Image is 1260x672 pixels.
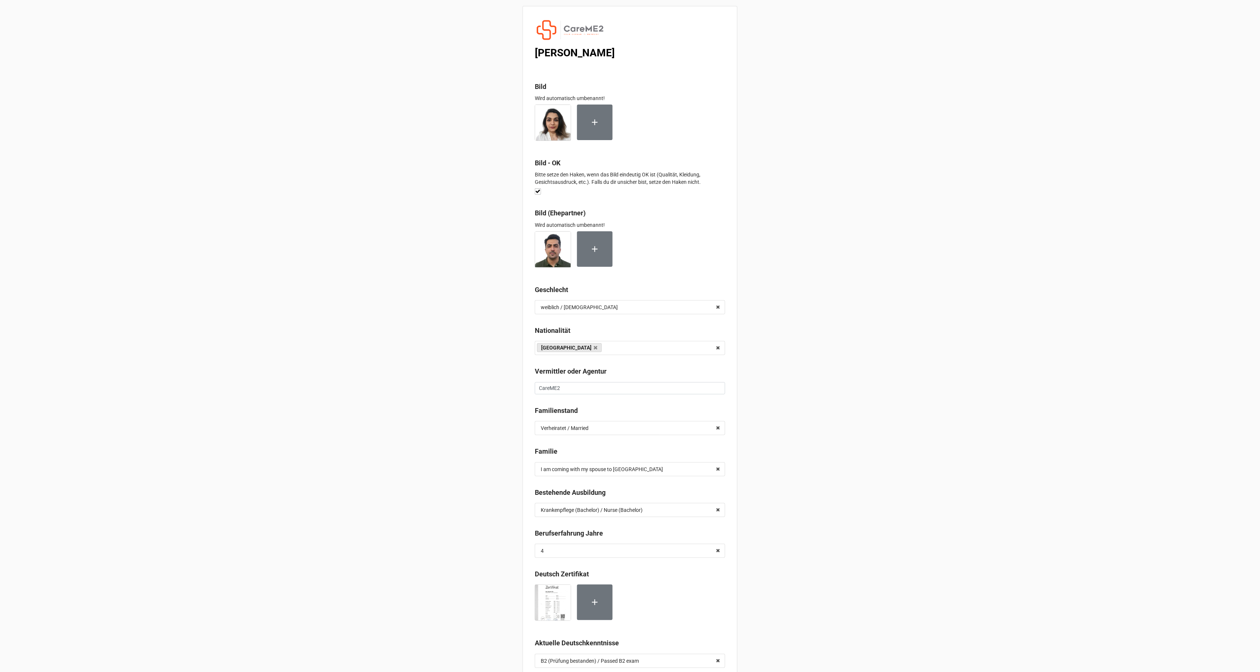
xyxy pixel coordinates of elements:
label: Geschlecht [535,285,568,295]
div: Krankenpflege (Bachelor) / Nurse (Bachelor) [541,507,643,513]
label: Bild (Ehepartner) [535,208,586,218]
p: Bitte setze den Haken, wenn das Bild eindeutig OK ist (Qualität, Kleidung, Gesichtsausdruck, etc.... [535,171,725,186]
label: Familie [535,446,557,457]
div: Bild - Hosein Roshan.jpeg [535,231,577,274]
div: Bild - Mahsa Azari.jpg [535,105,577,147]
img: 9ZOawh5ojiG4dvN1i0oIPYEkdVgaE2Cmntt4bGh3cAM [535,105,571,140]
div: Deutsch B2 Zertifikat Mahsa Azari.pdf [535,585,577,627]
label: Nationalität [535,325,570,336]
div: Verheiratet / Married [541,426,589,431]
label: Deutsch Zertifikat [535,569,589,579]
img: tZ9Y0TiwxARAWL0RT3BxDh8z3McX8RQXCo7MXYKyW8U [535,232,571,267]
label: Vermittler oder Agentur [535,366,607,377]
label: Bild [535,82,546,92]
img: yUgFg5clNs%2FColor%20logo%20-%20no%20background.png [535,18,609,42]
label: Bild - OK [535,158,560,168]
a: [GEOGRAPHIC_DATA] [537,343,602,352]
p: Wird automatisch umbenannt! [535,95,725,102]
label: Familienstand [535,405,578,416]
div: weiblich / [DEMOGRAPHIC_DATA] [541,305,618,310]
img: rkQ7FiUFz4uzOJ1gOGa_nMVE2qsgmgoAiQIk-56IOYI [535,585,571,620]
div: 4 [541,548,544,553]
label: Berufserfahrung Jahre [535,528,603,539]
div: I am coming with my spouse to [GEOGRAPHIC_DATA] [541,467,663,472]
label: Bestehende Ausbildung [535,487,606,498]
div: B2 (Prüfung bestanden) / Passed B2 exam [541,658,639,663]
label: Aktuelle Deutschkenntnisse [535,638,619,648]
b: [PERSON_NAME] [535,47,615,59]
p: Wird automatisch umbenannt! [535,221,725,229]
